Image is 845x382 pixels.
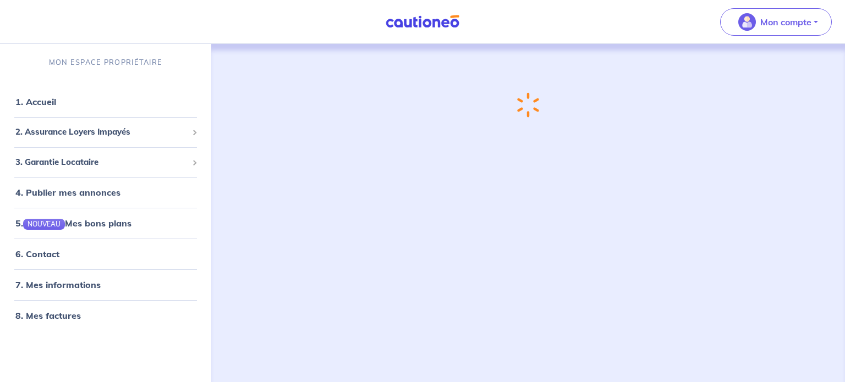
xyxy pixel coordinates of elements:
img: Cautioneo [381,15,464,29]
div: 1. Accueil [4,91,207,113]
a: 1. Accueil [15,96,56,107]
div: 3. Garantie Locataire [4,152,207,173]
div: 6. Contact [4,243,207,265]
button: illu_account_valid_menu.svgMon compte [720,8,832,36]
div: 2. Assurance Loyers Impayés [4,121,207,143]
div: 8. Mes factures [4,305,207,326]
a: 4. Publier mes annonces [15,187,120,198]
div: 4. Publier mes annonces [4,181,207,203]
span: 2. Assurance Loyers Impayés [15,126,188,139]
a: 6. Contact [15,248,59,259]
span: 3. Garantie Locataire [15,156,188,169]
p: Mon compte [760,15,811,29]
div: 7. Mes informations [4,274,207,296]
div: 5.NOUVEAUMes bons plans [4,212,207,234]
img: illu_account_valid_menu.svg [738,13,756,31]
a: 5.NOUVEAUMes bons plans [15,218,131,229]
p: MON ESPACE PROPRIÉTAIRE [49,57,162,68]
a: 7. Mes informations [15,279,101,290]
a: 8. Mes factures [15,310,81,321]
img: loading-spinner [517,92,539,118]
